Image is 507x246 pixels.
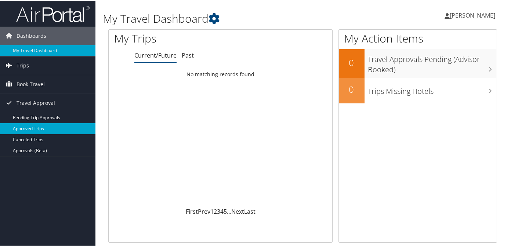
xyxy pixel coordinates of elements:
[227,207,231,215] span: …
[198,207,210,215] a: Prev
[103,10,369,26] h1: My Travel Dashboard
[224,207,227,215] a: 5
[217,207,220,215] a: 3
[210,207,214,215] a: 1
[231,207,244,215] a: Next
[114,30,234,45] h1: My Trips
[17,93,55,111] span: Travel Approval
[186,207,198,215] a: First
[339,48,497,77] a: 0Travel Approvals Pending (Advisor Booked)
[339,30,497,45] h1: My Action Items
[368,50,497,74] h3: Travel Approvals Pending (Advisor Booked)
[109,67,332,80] td: No matching records found
[17,56,29,74] span: Trips
[244,207,256,215] a: Last
[368,82,497,96] h3: Trips Missing Hotels
[339,77,497,103] a: 0Trips Missing Hotels
[17,74,45,93] span: Book Travel
[17,26,46,44] span: Dashboards
[339,56,365,68] h2: 0
[182,51,194,59] a: Past
[450,11,495,19] span: [PERSON_NAME]
[16,5,90,22] img: airportal-logo.png
[445,4,503,26] a: [PERSON_NAME]
[214,207,217,215] a: 2
[134,51,177,59] a: Current/Future
[220,207,224,215] a: 4
[339,82,365,95] h2: 0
